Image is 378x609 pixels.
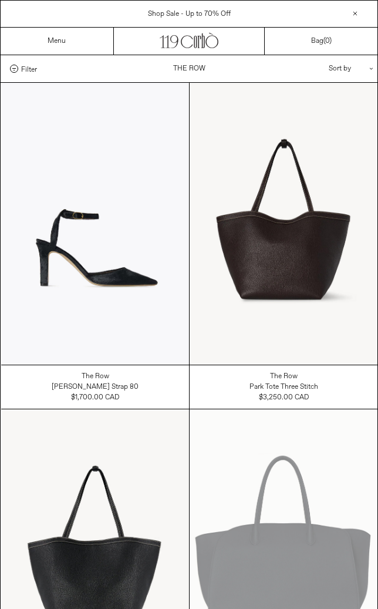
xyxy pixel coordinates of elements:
a: Bag() [311,36,332,46]
a: [PERSON_NAME] Strap 80 [52,382,139,392]
img: The Row Carla Ankle Strap [1,83,189,365]
a: Park Tote Three Stitch [249,382,318,392]
a: Menu [48,36,66,46]
a: The Row [270,371,298,382]
div: The Row [82,372,109,382]
a: Shop Sale - Up to 70% Off [148,9,231,19]
a: The Row [82,371,109,382]
img: The Row Park Tote Three Stitch [190,83,377,365]
span: 0 [325,36,329,46]
div: $1,700.00 CAD [71,392,119,403]
div: $3,250.00 CAD [259,392,309,403]
span: Filter [21,65,37,73]
div: The Row [270,372,298,382]
span: ) [325,36,332,46]
div: Sort by [260,55,366,82]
